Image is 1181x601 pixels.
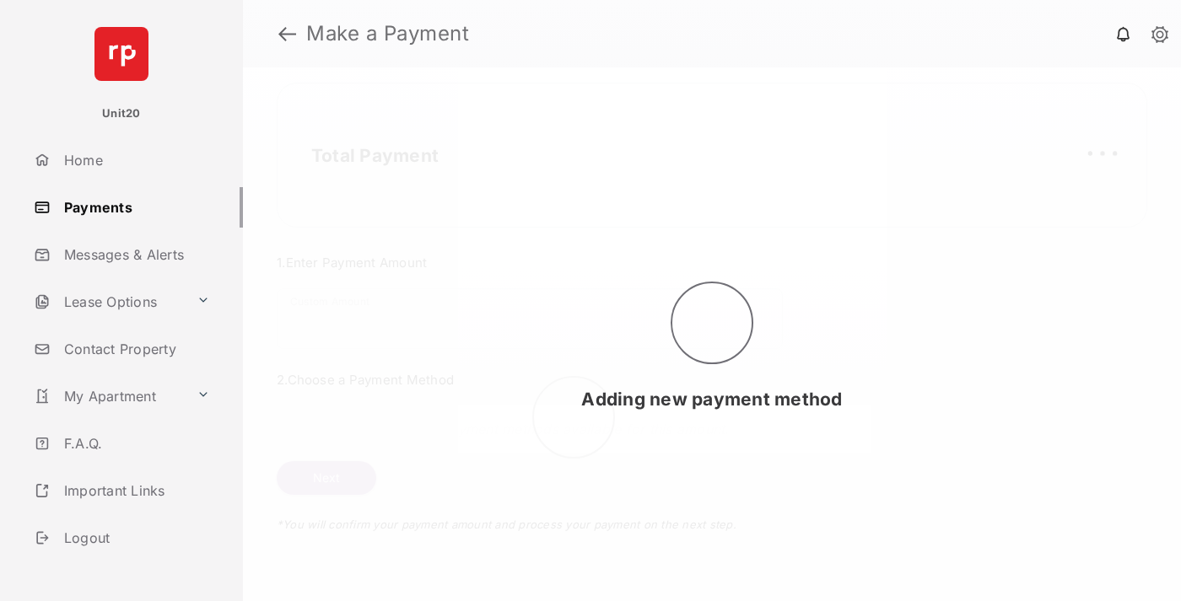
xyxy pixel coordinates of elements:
a: Messages & Alerts [27,234,243,275]
img: svg+xml;base64,PHN2ZyB4bWxucz0iaHR0cDovL3d3dy53My5vcmcvMjAwMC9zdmciIHdpZHRoPSI2NCIgaGVpZ2h0PSI2NC... [94,27,148,81]
a: Contact Property [27,329,243,369]
a: F.A.Q. [27,423,243,464]
span: Adding new payment method [581,389,842,410]
strong: Make a Payment [306,24,469,44]
a: Important Links [27,470,217,511]
a: Home [27,140,243,180]
p: Unit20 [102,105,141,122]
a: Lease Options [27,282,190,322]
a: Payments [27,187,243,228]
a: Logout [27,518,243,558]
a: My Apartment [27,376,190,416]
